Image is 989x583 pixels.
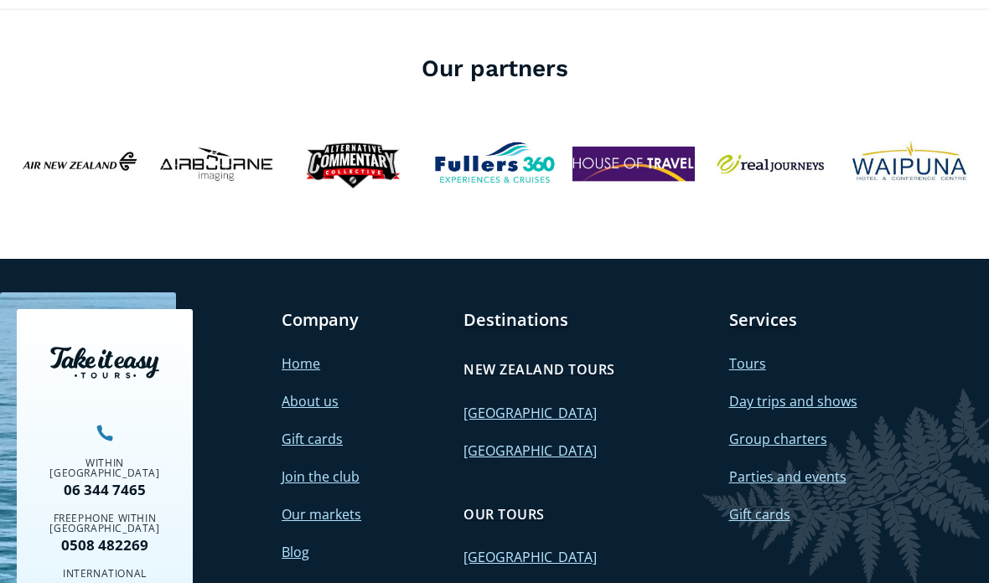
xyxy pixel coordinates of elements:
[282,543,309,561] a: Blog
[729,467,847,486] a: Parties and events
[463,309,568,331] a: Destinations
[729,392,857,410] a: Day trips and shows
[463,441,597,460] a: [GEOGRAPHIC_DATA]
[282,505,361,524] a: Our markets
[729,354,766,373] a: Tours
[282,430,343,448] a: Gift cards
[463,404,597,422] a: [GEOGRAPHIC_DATA]
[29,538,180,552] a: 0508 482269
[463,505,544,524] h4: Our tours
[463,497,544,532] a: Our tours
[463,360,614,379] h4: New Zealand tours
[729,505,790,524] a: Gift cards
[29,482,180,497] a: 06 344 7465
[729,309,797,331] a: Services
[17,52,972,85] h4: Our partners
[282,354,320,373] a: Home
[29,513,180,534] div: Freephone within [GEOGRAPHIC_DATA]
[282,309,447,331] h3: Company
[29,569,180,579] div: International
[50,347,159,379] img: Take it easy tours
[282,392,339,410] a: About us
[463,352,614,387] a: New Zealand tours
[463,548,597,566] a: [GEOGRAPHIC_DATA]
[29,458,180,478] div: Within [GEOGRAPHIC_DATA]
[729,430,827,448] a: Group charters
[282,467,360,486] a: Join the club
